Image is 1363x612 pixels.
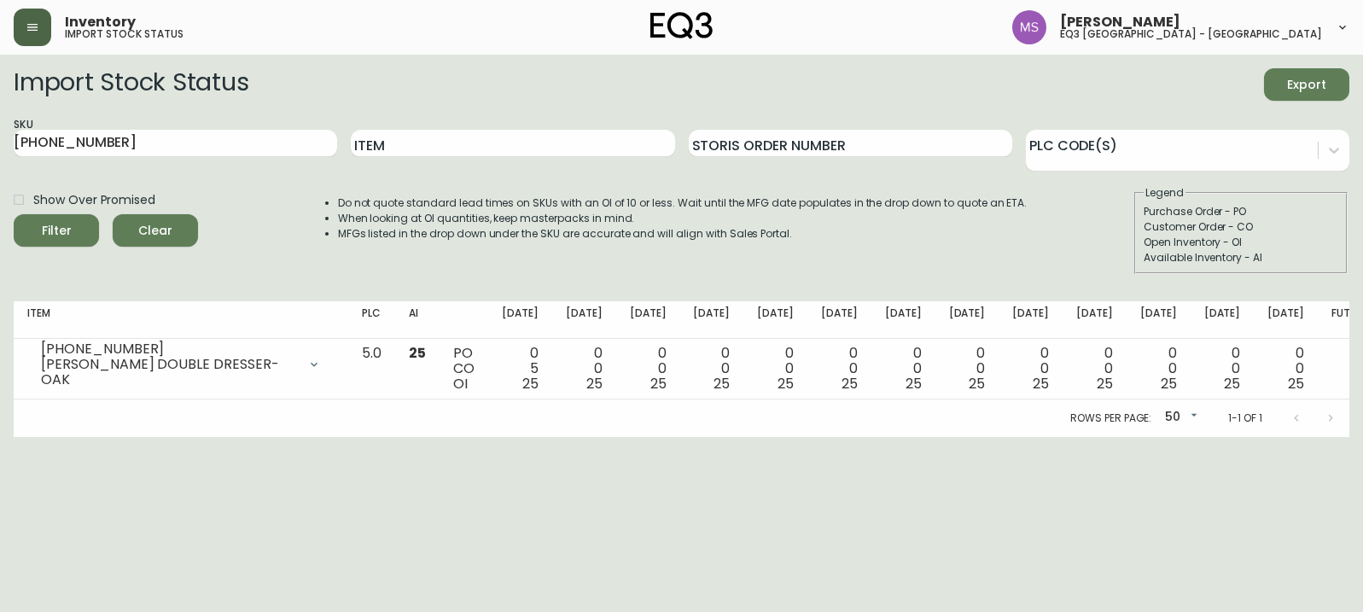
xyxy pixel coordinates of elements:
[1070,411,1151,426] p: Rows per page:
[14,68,248,101] h2: Import Stock Status
[885,346,922,392] div: 0 0
[906,374,922,393] span: 25
[650,374,667,393] span: 25
[679,301,743,339] th: [DATE]
[999,301,1063,339] th: [DATE]
[41,341,297,357] div: [PHONE_NUMBER]
[807,301,871,339] th: [DATE]
[1204,346,1241,392] div: 0 0
[1144,185,1185,201] legend: Legend
[33,191,155,209] span: Show Over Promised
[14,301,348,339] th: Item
[1144,235,1338,250] div: Open Inventory - OI
[1060,29,1322,39] h5: eq3 [GEOGRAPHIC_DATA] - [GEOGRAPHIC_DATA]
[1012,346,1049,392] div: 0 0
[126,220,184,242] span: Clear
[1191,301,1255,339] th: [DATE]
[338,195,1028,211] li: Do not quote standard lead times on SKUs with an OI of 10 or less. Wait until the MFG date popula...
[1144,250,1338,265] div: Available Inventory - AI
[26,85,333,101] div: Tissé à la main avec 100 % laine.
[338,226,1028,242] li: MFGs listed in the drop down under the SKU are accurate and will align with Sales Portal.
[1161,374,1177,393] span: 25
[1033,374,1049,393] span: 25
[395,301,440,339] th: AI
[488,301,552,339] th: [DATE]
[348,301,395,339] th: PLC
[14,214,99,247] button: Filter
[969,374,985,393] span: 25
[27,346,335,383] div: [PHONE_NUMBER][PERSON_NAME] DOUBLE DRESSER-OAK
[566,346,603,392] div: 0 0
[821,346,858,392] div: 0 0
[1158,404,1201,432] div: 50
[502,346,539,392] div: 0 5
[586,374,603,393] span: 25
[714,374,730,393] span: 25
[1144,219,1338,235] div: Customer Order - CO
[949,346,986,392] div: 0 0
[842,374,858,393] span: 25
[757,346,794,392] div: 0 0
[1127,301,1191,339] th: [DATE]
[1076,346,1113,392] div: 0 0
[778,374,794,393] span: 25
[743,301,807,339] th: [DATE]
[65,15,136,29] span: Inventory
[113,214,198,247] button: Clear
[1228,411,1262,426] p: 1-1 of 1
[65,29,183,39] h5: import stock status
[935,301,999,339] th: [DATE]
[1097,374,1113,393] span: 25
[630,346,667,392] div: 0 0
[1288,374,1304,393] span: 25
[1267,346,1304,392] div: 0 0
[26,52,333,73] div: Tapis Trace
[1063,301,1127,339] th: [DATE]
[338,211,1028,226] li: When looking at OI quantities, keep masterpacks in mind.
[348,339,395,399] td: 5.0
[1140,346,1177,392] div: 0 0
[41,357,297,388] div: [PERSON_NAME] DOUBLE DRESSER-OAK
[522,374,539,393] span: 25
[616,301,680,339] th: [DATE]
[1264,68,1349,101] button: Export
[453,346,475,392] div: PO CO
[871,301,935,339] th: [DATE]
[409,343,426,363] span: 25
[453,374,468,393] span: OI
[1060,15,1180,29] span: [PERSON_NAME]
[1144,204,1338,219] div: Purchase Order - PO
[1224,374,1240,393] span: 25
[1012,10,1046,44] img: 1b6e43211f6f3cc0b0729c9049b8e7af
[1278,74,1336,96] span: Export
[650,12,714,39] img: logo
[1254,301,1318,339] th: [DATE]
[693,346,730,392] div: 0 0
[552,301,616,339] th: [DATE]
